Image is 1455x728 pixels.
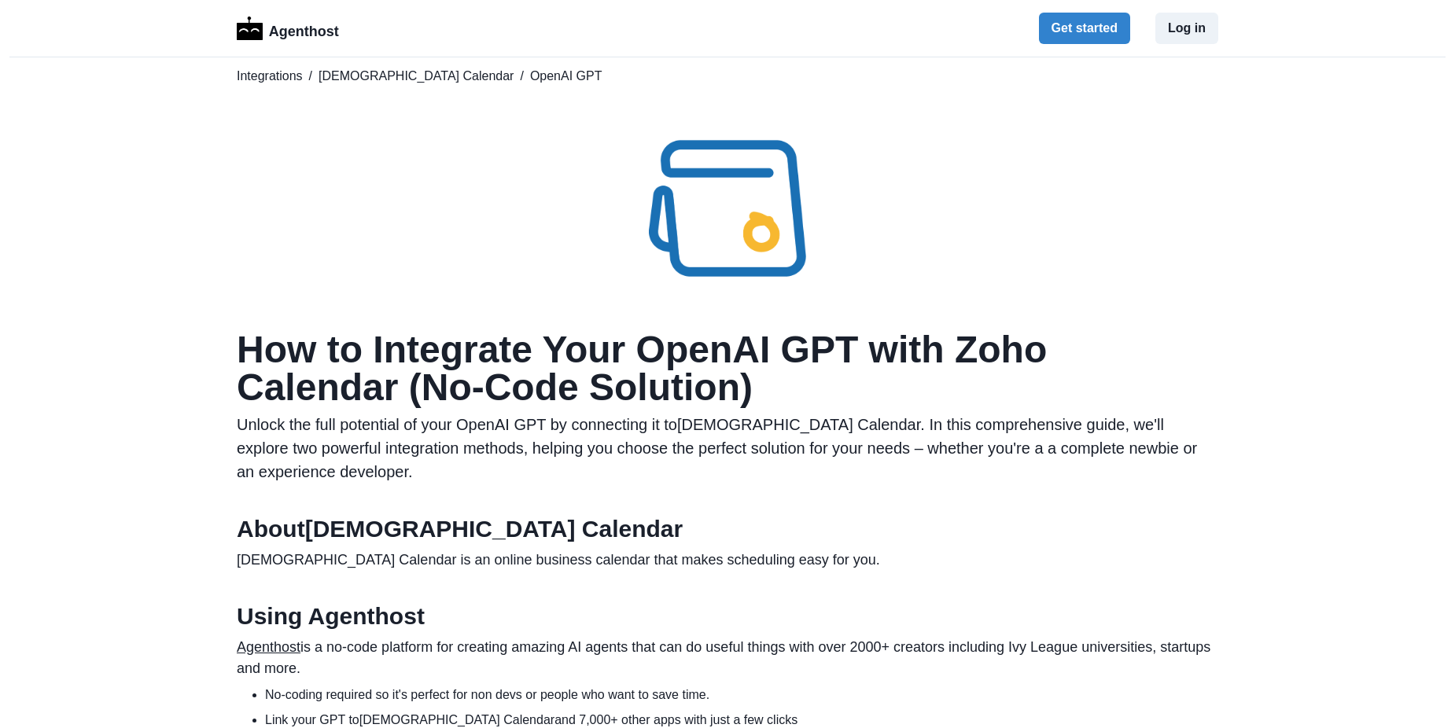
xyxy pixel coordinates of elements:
[530,67,602,86] span: OpenAI GPT
[1155,13,1218,44] button: Log in
[237,413,1218,483] p: Unlock the full potential of your OpenAI GPT by connecting it to [DEMOGRAPHIC_DATA] Calendar . In...
[237,550,1218,571] p: [DEMOGRAPHIC_DATA] Calendar is an online business calendar that makes scheduling easy for you.
[1039,13,1130,44] button: Get started
[319,67,514,86] a: [DEMOGRAPHIC_DATA] Calendar
[520,67,523,86] span: /
[237,637,1218,679] p: is a no-code platform for creating amazing AI agents that can do useful things with over 2000+ cr...
[237,67,1218,86] nav: breadcrumb
[237,67,303,86] a: Integrations
[237,331,1218,406] h1: How to Integrate Your OpenAI GPT with Zoho Calendar (No-Code Solution)
[237,15,339,42] a: LogoAgenthost
[309,67,312,86] span: /
[237,639,300,655] a: Agenthost
[265,686,1218,704] li: No-coding required so it's perfect for non devs or people who want to save time.
[237,602,1218,631] h2: Using Agenthost
[649,130,806,287] img: Zoho Calendar logo for OpenAI GPT integration
[269,15,339,42] p: Agenthost
[237,515,1218,543] h2: About [DEMOGRAPHIC_DATA] Calendar
[237,17,263,40] img: Logo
